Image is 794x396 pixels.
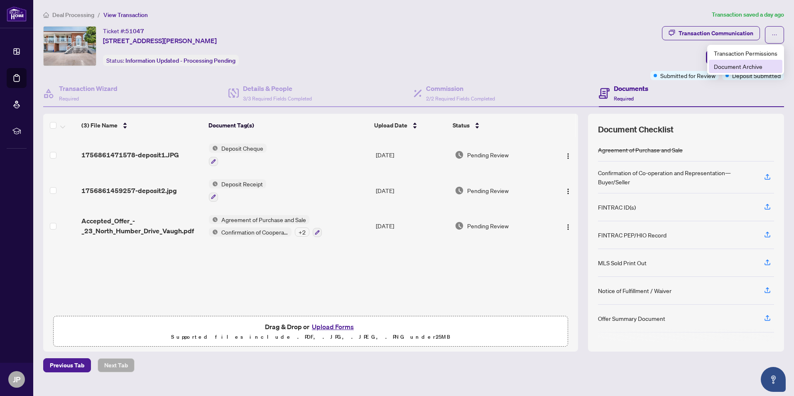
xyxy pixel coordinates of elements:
[209,215,322,237] button: Status IconAgreement of Purchase and SaleStatus IconConfirmation of Cooperation+2
[565,153,571,159] img: Logo
[449,114,548,137] th: Status
[467,221,509,230] span: Pending Review
[265,321,356,332] span: Drag & Drop or
[103,55,239,66] div: Status:
[598,124,674,135] span: Document Checklist
[209,144,218,153] img: Status Icon
[309,321,356,332] button: Upload Forms
[243,95,312,102] span: 3/3 Required Fields Completed
[598,286,671,295] div: Notice of Fulfillment / Waiver
[598,230,667,240] div: FINTRAC PEP/HIO Record
[59,95,79,102] span: Required
[125,57,235,64] span: Information Updated - Processing Pending
[372,173,451,208] td: [DATE]
[714,62,777,71] span: Document Archive
[103,36,217,46] span: [STREET_ADDRESS][PERSON_NAME]
[371,114,449,137] th: Upload Date
[54,316,568,347] span: Drag & Drop orUpload FormsSupported files include .PDF, .JPG, .JPEG, .PNG under25MB
[218,179,266,188] span: Deposit Receipt
[209,179,218,188] img: Status Icon
[426,95,495,102] span: 2/2 Required Fields Completed
[13,374,20,385] span: JP
[209,144,267,166] button: Status IconDeposit Cheque
[598,168,754,186] div: Confirmation of Co-operation and Representation—Buyer/Seller
[598,314,665,323] div: Offer Summary Document
[218,144,267,153] span: Deposit Cheque
[78,114,205,137] th: (3) File Name
[455,150,464,159] img: Document Status
[660,71,716,80] span: Submitted for Review
[44,27,96,66] img: IMG-N12266537_1.jpg
[561,148,575,161] button: Logo
[98,10,100,20] li: /
[98,358,135,372] button: Next Tab
[565,188,571,195] img: Logo
[598,258,647,267] div: MLS Sold Print Out
[662,26,760,40] button: Transaction Communication
[52,11,94,19] span: Deal Processing
[209,227,218,237] img: Status Icon
[374,121,407,130] span: Upload Date
[598,145,683,154] div: Agreement of Purchase and Sale
[59,83,118,93] h4: Transaction Wizard
[81,121,118,130] span: (3) File Name
[453,121,470,130] span: Status
[455,221,464,230] img: Document Status
[7,6,27,22] img: logo
[561,184,575,197] button: Logo
[712,10,784,20] article: Transaction saved a day ago
[81,216,202,236] span: Accepted_Offer_-_23_North_Humber_Drive_Vaugh.pdf
[679,27,753,40] div: Transaction Communication
[761,367,786,392] button: Open asap
[103,26,144,36] div: Ticket #:
[561,219,575,232] button: Logo
[43,358,91,372] button: Previous Tab
[455,186,464,195] img: Document Status
[103,11,148,19] span: View Transaction
[243,83,312,93] h4: Details & People
[295,227,309,237] div: + 2
[467,186,509,195] span: Pending Review
[125,27,144,35] span: 51047
[772,32,777,38] span: ellipsis
[614,83,648,93] h4: Documents
[732,71,781,80] span: Deposit Submitted
[598,203,636,212] div: FINTRAC ID(s)
[209,215,218,224] img: Status Icon
[50,359,84,372] span: Previous Tab
[43,12,49,18] span: home
[426,83,495,93] h4: Commission
[81,150,179,160] span: 1756861471578-deposit1.JPG
[81,186,177,196] span: 1756861459257-deposit2.jpg
[205,114,371,137] th: Document Tag(s)
[372,137,451,173] td: [DATE]
[565,224,571,230] img: Logo
[218,215,309,224] span: Agreement of Purchase and Sale
[59,332,563,342] p: Supported files include .PDF, .JPG, .JPEG, .PNG under 25 MB
[706,50,784,64] button: Update for Admin Review
[714,49,777,58] span: Transaction Permissions
[218,227,292,237] span: Confirmation of Cooperation
[614,95,634,102] span: Required
[372,208,451,244] td: [DATE]
[467,150,509,159] span: Pending Review
[209,179,266,202] button: Status IconDeposit Receipt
